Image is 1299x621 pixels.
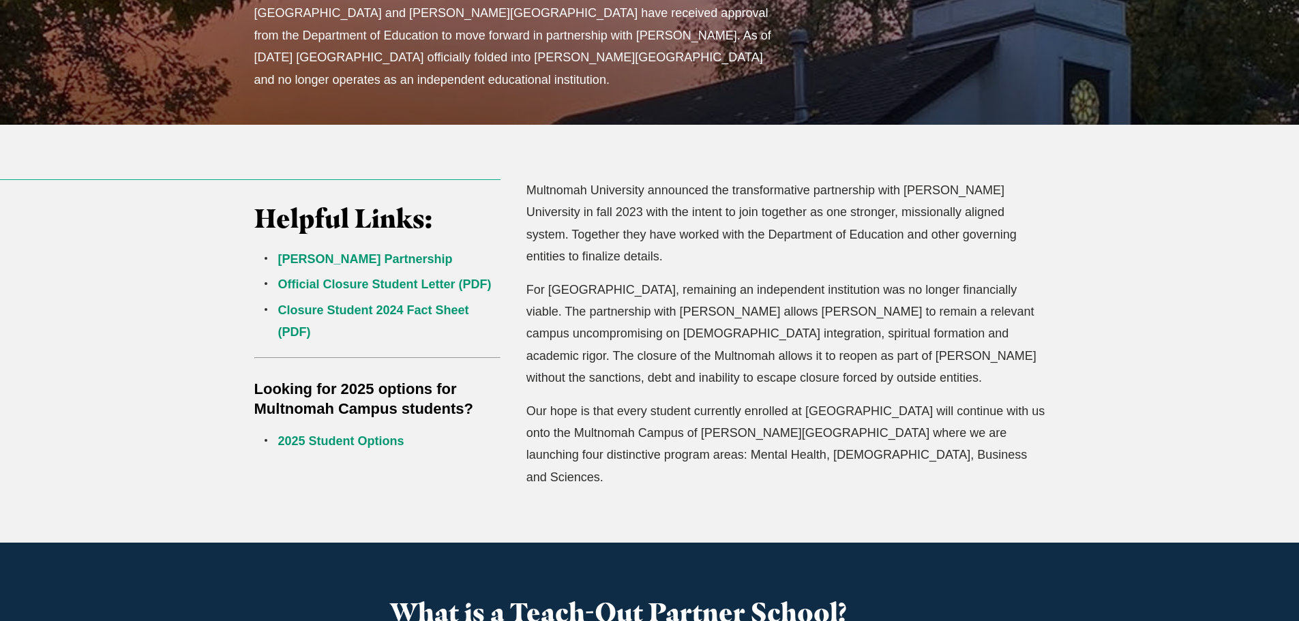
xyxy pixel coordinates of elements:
a: Closure Student 2024 Fact Sheet (PDF) [278,303,469,339]
p: Multnomah University announced the transformative partnership with [PERSON_NAME] University in fa... [526,179,1045,268]
h3: Helpful Links: [254,203,501,234]
p: For [GEOGRAPHIC_DATA], remaining an independent institution was no longer financially viable. The... [526,279,1045,389]
h5: Looking for 2025 options for Multnomah Campus students? [254,379,501,420]
a: Official Closure Student Letter (PDF) [278,277,492,291]
a: 2025 Student Options [278,434,404,448]
p: Our hope is that every student currently enrolled at [GEOGRAPHIC_DATA] will continue with us onto... [526,400,1045,489]
p: [GEOGRAPHIC_DATA] and [PERSON_NAME][GEOGRAPHIC_DATA] have received approval from the Department o... [254,2,781,91]
a: [PERSON_NAME] Partnership [278,252,453,266]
